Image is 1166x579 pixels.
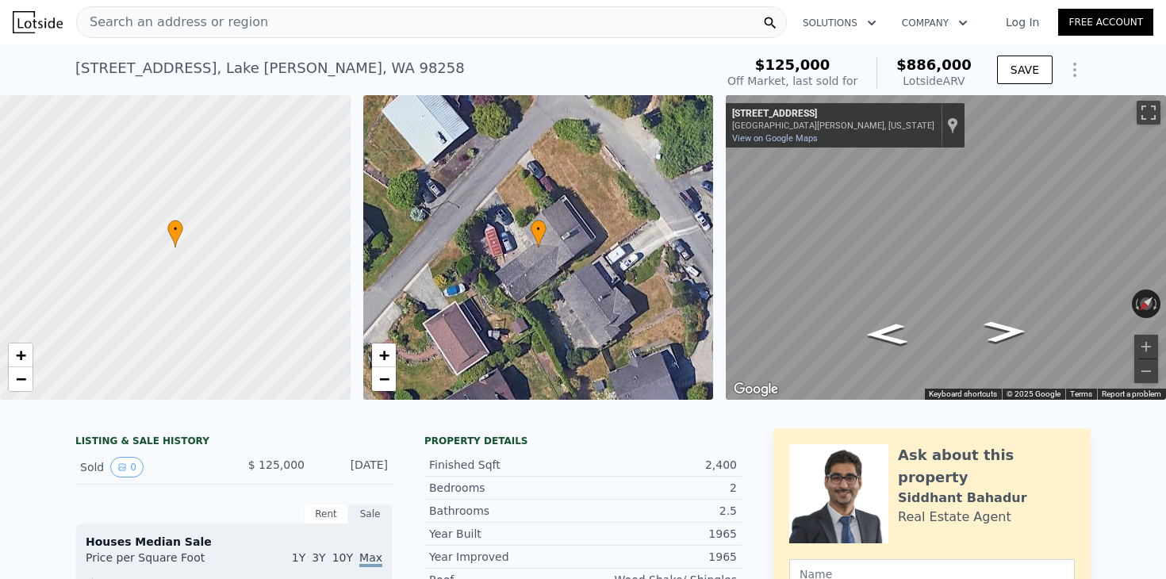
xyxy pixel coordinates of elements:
button: View historical data [110,457,144,477]
div: Rent [304,504,348,524]
div: [STREET_ADDRESS] , Lake [PERSON_NAME] , WA 98258 [75,57,465,79]
div: Finished Sqft [429,457,583,473]
button: Company [889,9,980,37]
div: Map [726,95,1166,400]
div: Siddhant Bahadur [898,489,1027,508]
div: • [167,220,183,247]
span: − [16,369,26,389]
span: Max [359,551,382,567]
button: Rotate counterclockwise [1132,289,1141,318]
div: Ask about this property [898,444,1075,489]
div: 2 [583,480,737,496]
button: Solutions [790,9,889,37]
div: Houses Median Sale [86,534,382,550]
a: Zoom in [9,343,33,367]
div: Year Built [429,526,583,542]
a: Zoom out [372,367,396,391]
div: Sale [348,504,393,524]
a: Zoom in [372,343,396,367]
button: Zoom in [1134,335,1158,359]
button: Zoom out [1134,359,1158,383]
span: $ 125,000 [248,458,305,471]
span: − [378,369,389,389]
div: Year Improved [429,549,583,565]
a: Free Account [1058,9,1153,36]
div: Price per Square Foot [86,550,234,575]
div: Property details [424,435,742,447]
a: Report a problem [1102,389,1161,398]
span: © 2025 Google [1007,389,1061,398]
div: 1965 [583,526,737,542]
span: $886,000 [896,56,972,73]
div: 1965 [583,549,737,565]
div: Sold [80,457,221,477]
button: Keyboard shortcuts [929,389,997,400]
a: Zoom out [9,367,33,391]
button: SAVE [997,56,1053,84]
a: Open this area in Google Maps (opens a new window) [730,379,782,400]
div: LISTING & SALE HISTORY [75,435,393,451]
div: [STREET_ADDRESS] [732,108,934,121]
button: Reset the view [1132,289,1160,318]
a: View on Google Maps [732,133,818,144]
path: Go Northeast, Lakemont Ave [848,319,926,351]
div: Street View [726,95,1166,400]
div: 2.5 [583,503,737,519]
span: $125,000 [755,56,830,73]
span: • [531,222,547,236]
path: Go Southwest, Lakemont Ave [966,316,1045,347]
div: [DATE] [317,457,388,477]
span: 3Y [312,551,325,564]
span: • [167,222,183,236]
span: 10Y [332,551,353,564]
img: Lotside [13,11,63,33]
span: Search an address or region [77,13,268,32]
img: Google [730,379,782,400]
a: Show location on map [947,117,958,134]
span: + [16,345,26,365]
div: Bedrooms [429,480,583,496]
div: Off Market, last sold for [727,73,857,89]
a: Terms (opens in new tab) [1070,389,1092,398]
button: Show Options [1059,54,1091,86]
div: Lotside ARV [896,73,972,89]
div: • [531,220,547,247]
span: 1Y [292,551,305,564]
a: Log In [987,14,1058,30]
button: Toggle fullscreen view [1137,101,1160,125]
div: Real Estate Agent [898,508,1011,527]
div: 2,400 [583,457,737,473]
span: + [378,345,389,365]
button: Rotate clockwise [1153,289,1161,318]
div: [GEOGRAPHIC_DATA][PERSON_NAME], [US_STATE] [732,121,934,131]
div: Bathrooms [429,503,583,519]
